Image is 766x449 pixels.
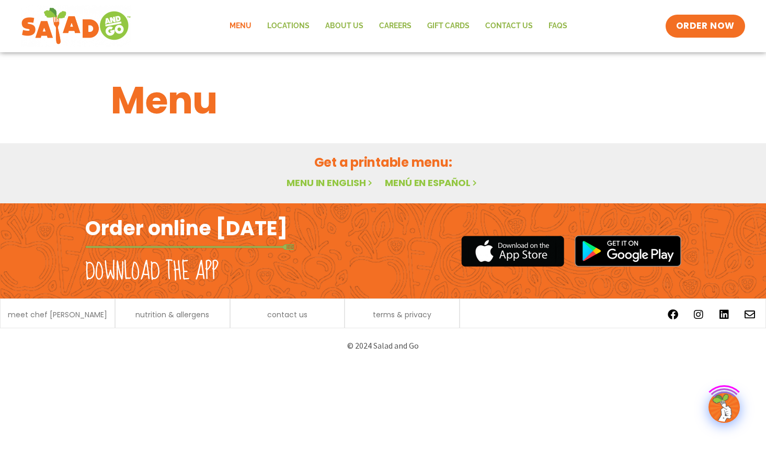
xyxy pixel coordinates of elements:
[541,14,575,38] a: FAQs
[111,153,656,171] h2: Get a printable menu:
[676,20,735,32] span: ORDER NOW
[222,14,259,38] a: Menu
[373,311,431,318] a: terms & privacy
[8,311,107,318] a: meet chef [PERSON_NAME]
[385,176,479,189] a: Menú en español
[477,14,541,38] a: Contact Us
[419,14,477,38] a: GIFT CARDS
[259,14,317,38] a: Locations
[575,235,681,267] img: google_play
[85,257,219,286] h2: Download the app
[85,244,294,250] img: fork
[90,339,676,353] p: © 2024 Salad and Go
[461,234,564,268] img: appstore
[111,72,656,129] h1: Menu
[135,311,209,318] a: nutrition & allergens
[222,14,575,38] nav: Menu
[317,14,371,38] a: About Us
[85,215,288,241] h2: Order online [DATE]
[267,311,307,318] a: contact us
[666,15,745,38] a: ORDER NOW
[21,5,131,47] img: new-SAG-logo-768×292
[287,176,374,189] a: Menu in English
[371,14,419,38] a: Careers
